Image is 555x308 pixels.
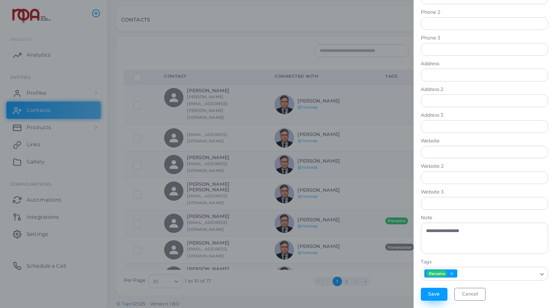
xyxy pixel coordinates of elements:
[421,163,548,170] label: Website 2
[421,288,447,301] button: Save
[421,214,548,221] label: Note
[426,270,447,277] span: Parceiro
[421,35,548,42] label: Phone 3
[458,269,536,278] input: Search for option
[421,60,548,67] label: Address
[421,267,548,281] div: Search for option
[421,259,432,266] label: Tags
[421,138,548,145] label: Website
[421,112,548,119] label: Address 3
[449,271,455,277] button: Deselect Parceiro
[421,189,548,196] label: Website 3
[421,86,548,93] label: Address 2
[454,288,486,301] button: Cancel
